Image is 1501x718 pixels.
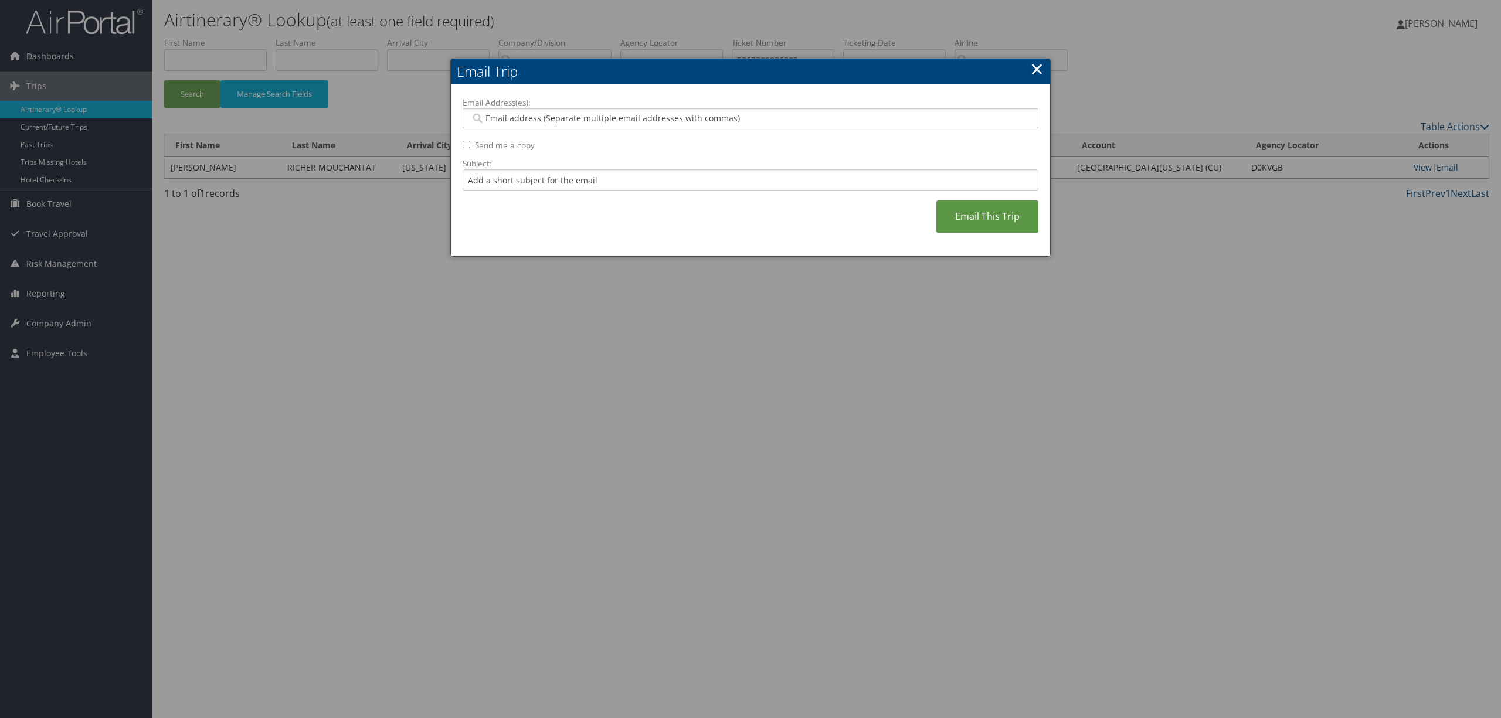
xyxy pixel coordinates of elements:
[463,169,1038,191] input: Add a short subject for the email
[463,97,1038,108] label: Email Address(es):
[451,59,1050,84] h2: Email Trip
[470,113,1029,124] input: Email address (Separate multiple email addresses with commas)
[1030,57,1044,80] a: ×
[475,139,535,151] label: Send me a copy
[936,200,1038,233] a: Email This Trip
[463,158,1038,169] label: Subject:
